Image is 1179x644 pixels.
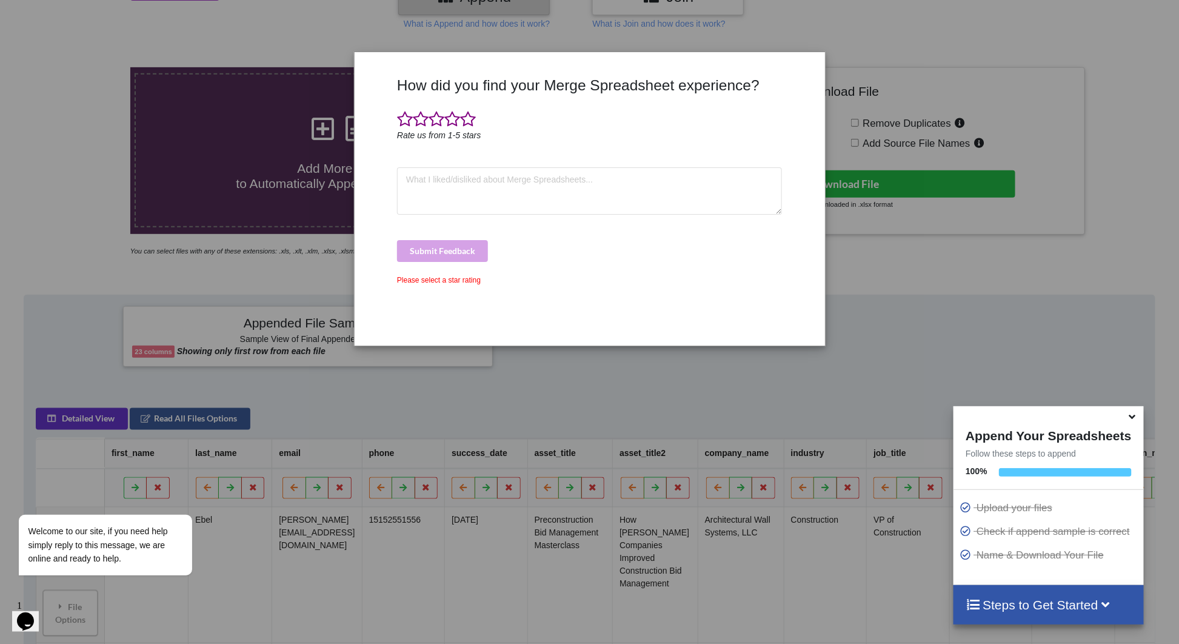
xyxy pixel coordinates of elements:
b: 100 % [966,466,987,476]
iframe: chat widget [12,595,51,632]
p: Check if append sample is correct [960,524,1140,539]
iframe: chat widget [12,406,230,589]
h4: Steps to Get Started [966,597,1131,612]
p: Upload your files [960,500,1140,515]
h3: How did you find your Merge Spreadsheet experience? [397,76,782,94]
i: Rate us from 1-5 stars [397,130,481,140]
div: Please select a star rating [397,275,782,286]
p: Name & Download Your File [960,548,1140,563]
h4: Append Your Spreadsheets [954,425,1143,443]
p: Follow these steps to append [954,448,1143,460]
